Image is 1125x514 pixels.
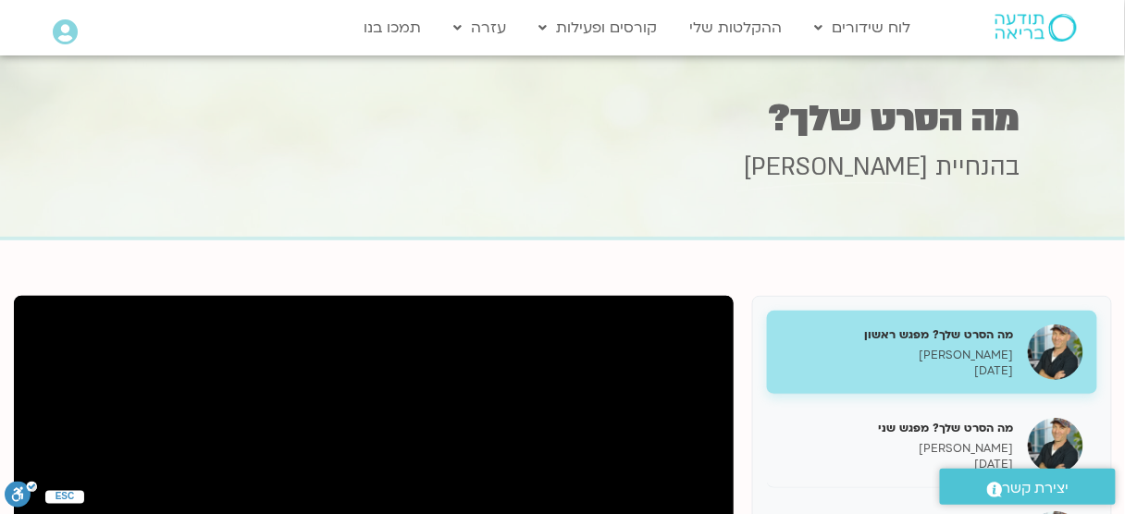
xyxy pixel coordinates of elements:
[1028,418,1083,473] img: מה הסרט שלך? מפגש שני
[445,10,516,45] a: עזרה
[530,10,667,45] a: קורסים ופעילות
[355,10,431,45] a: תמכו בנו
[681,10,792,45] a: ההקלטות שלי
[940,469,1116,505] a: יצירת קשר
[781,326,1014,343] h5: מה הסרט שלך? מפגש ראשון
[781,363,1014,379] p: [DATE]
[1003,476,1069,501] span: יצירת קשר
[806,10,921,45] a: לוח שידורים
[781,420,1014,436] h5: מה הסרט שלך? מפגש שני
[781,441,1014,457] p: [PERSON_NAME]
[936,151,1020,184] span: בהנחיית
[781,457,1014,472] p: [DATE]
[781,348,1014,363] p: [PERSON_NAME]
[105,101,1020,137] h1: מה הסרט שלך?
[995,14,1077,42] img: תודעה בריאה
[1028,324,1083,380] img: מה הסרט שלך? מפגש ראשון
